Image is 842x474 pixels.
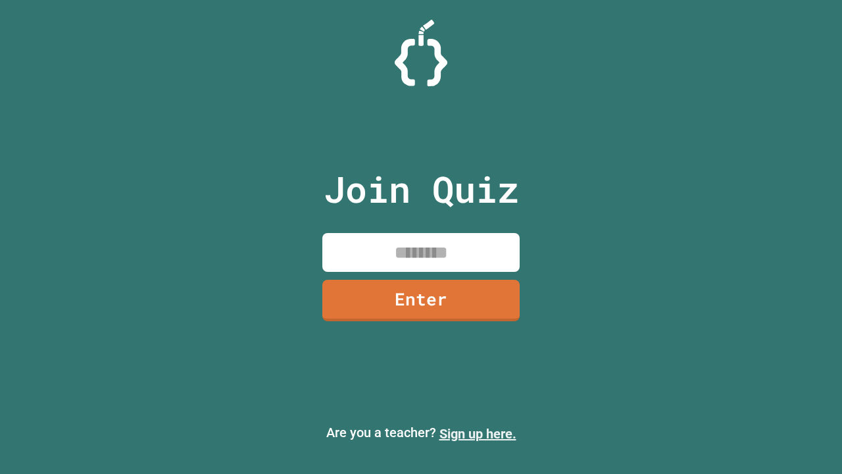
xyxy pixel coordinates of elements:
p: Join Quiz [324,162,519,217]
iframe: chat widget [787,421,829,461]
a: Enter [322,280,520,321]
a: Sign up here. [439,426,516,442]
img: Logo.svg [395,20,447,86]
p: Are you a teacher? [11,423,831,444]
iframe: chat widget [733,364,829,420]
